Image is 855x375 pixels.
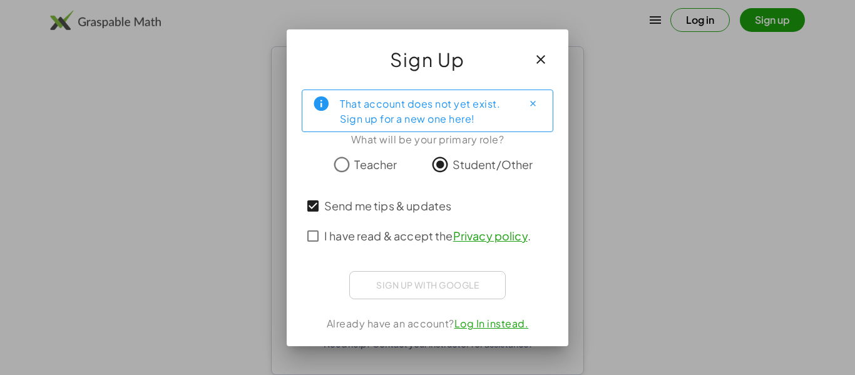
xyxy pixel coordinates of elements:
div: What will be your primary role? [302,132,553,147]
span: Sign Up [390,44,465,74]
div: Already have an account? [302,316,553,331]
span: Student/Other [453,156,533,173]
a: Log In instead. [454,317,529,330]
span: Teacher [354,156,397,173]
div: That account does not yet exist. Sign up for a new one here! [340,95,513,126]
span: I have read & accept the . [324,227,531,244]
a: Privacy policy [453,229,528,243]
span: Send me tips & updates [324,197,451,214]
button: Close [523,94,543,114]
